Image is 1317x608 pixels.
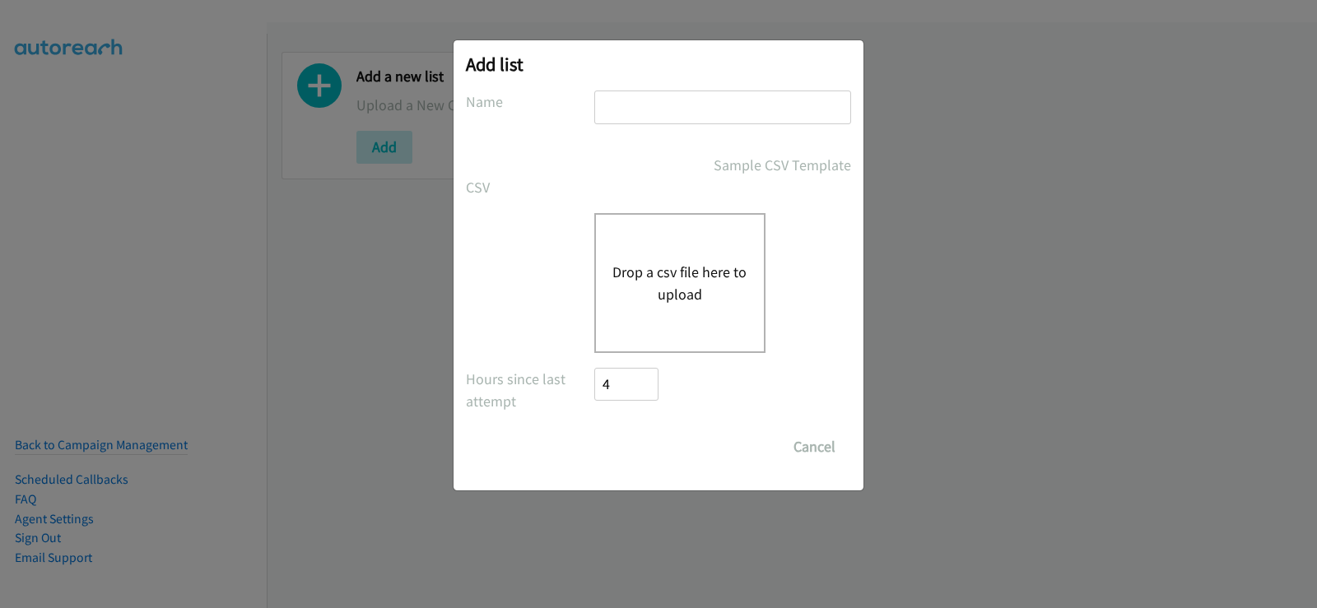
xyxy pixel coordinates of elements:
[466,53,851,76] h2: Add list
[778,430,851,463] button: Cancel
[466,368,594,412] label: Hours since last attempt
[466,176,594,198] label: CSV
[466,91,594,113] label: Name
[612,261,747,305] button: Drop a csv file here to upload
[714,154,851,176] a: Sample CSV Template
